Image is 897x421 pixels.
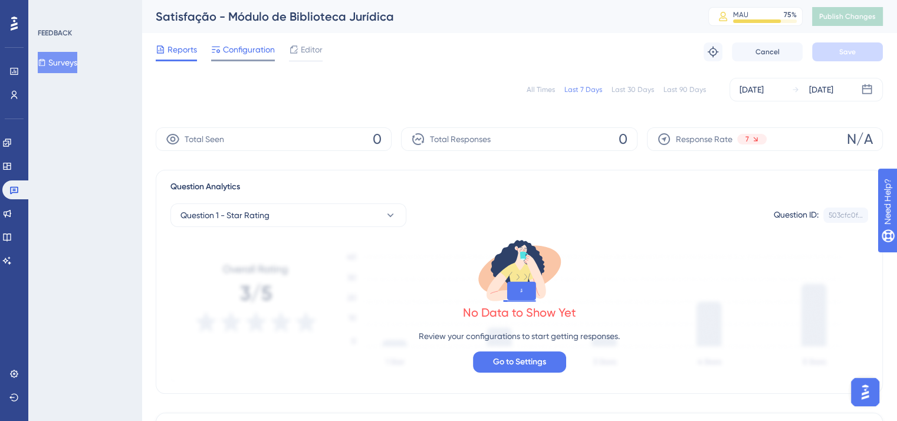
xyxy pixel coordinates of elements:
span: Response Rate [676,132,732,146]
div: All Times [527,85,555,94]
button: Cancel [732,42,803,61]
span: Reports [167,42,197,57]
span: Editor [301,42,323,57]
button: Question 1 - Star Rating [170,203,406,227]
span: Go to Settings [493,355,546,369]
p: Review your configurations to start getting responses. [419,329,620,343]
span: Configuration [223,42,275,57]
div: MAU [733,10,748,19]
span: 0 [619,130,627,149]
button: Save [812,42,883,61]
div: Last 90 Days [663,85,706,94]
div: 75 % [784,10,797,19]
div: [DATE] [740,83,764,97]
div: [DATE] [809,83,833,97]
div: Question ID: [774,208,819,223]
div: 503cfc0f... [829,210,863,220]
iframe: UserGuiding AI Assistant Launcher [847,374,883,410]
button: Go to Settings [473,351,566,373]
div: No Data to Show Yet [463,304,576,321]
span: Cancel [755,47,780,57]
div: FEEDBACK [38,28,72,38]
span: Publish Changes [819,12,876,21]
span: Total Seen [185,132,224,146]
span: Need Help? [28,3,74,17]
div: Last 7 Days [564,85,602,94]
span: Question 1 - Star Rating [180,208,270,222]
button: Publish Changes [812,7,883,26]
span: Save [839,47,856,57]
button: Surveys [38,52,77,73]
span: N/A [847,130,873,149]
span: 0 [373,130,382,149]
div: Satisfação - Módulo de Biblioteca Jurídica [156,8,679,25]
div: Last 30 Days [612,85,654,94]
span: 7 [745,134,749,144]
span: Question Analytics [170,180,240,194]
span: Total Responses [430,132,491,146]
